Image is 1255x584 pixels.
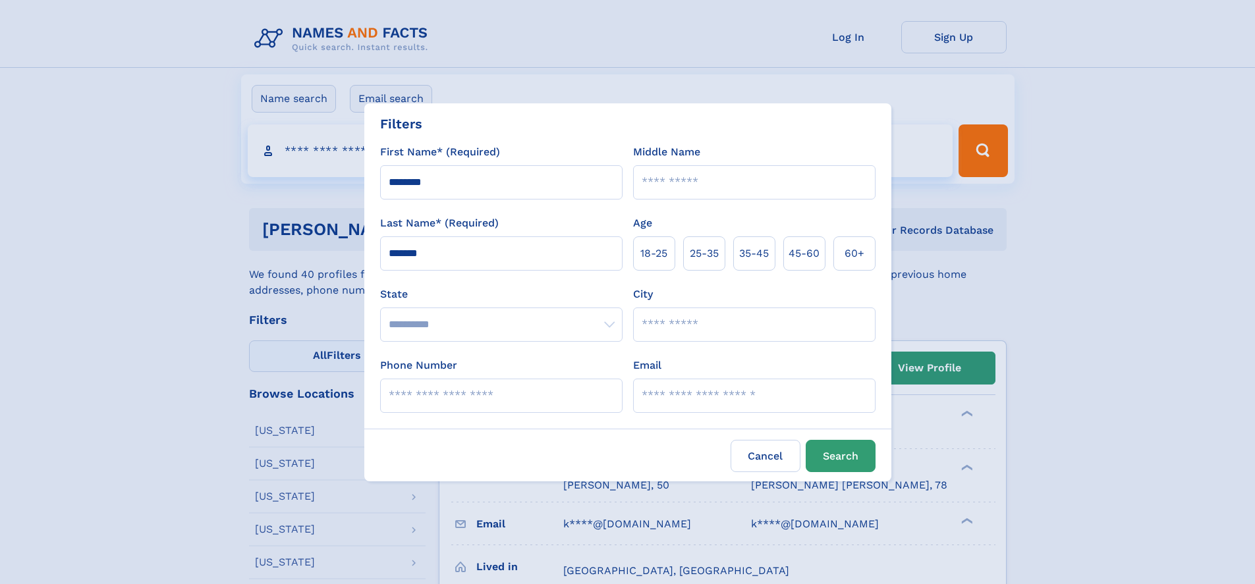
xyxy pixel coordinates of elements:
[633,358,661,373] label: Email
[640,246,667,261] span: 18‑25
[633,286,653,302] label: City
[380,286,623,302] label: State
[380,144,500,160] label: First Name* (Required)
[739,246,769,261] span: 35‑45
[380,358,457,373] label: Phone Number
[731,440,800,472] label: Cancel
[380,215,499,231] label: Last Name* (Required)
[806,440,876,472] button: Search
[690,246,719,261] span: 25‑35
[845,246,864,261] span: 60+
[633,215,652,231] label: Age
[380,114,422,134] div: Filters
[789,246,820,261] span: 45‑60
[633,144,700,160] label: Middle Name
